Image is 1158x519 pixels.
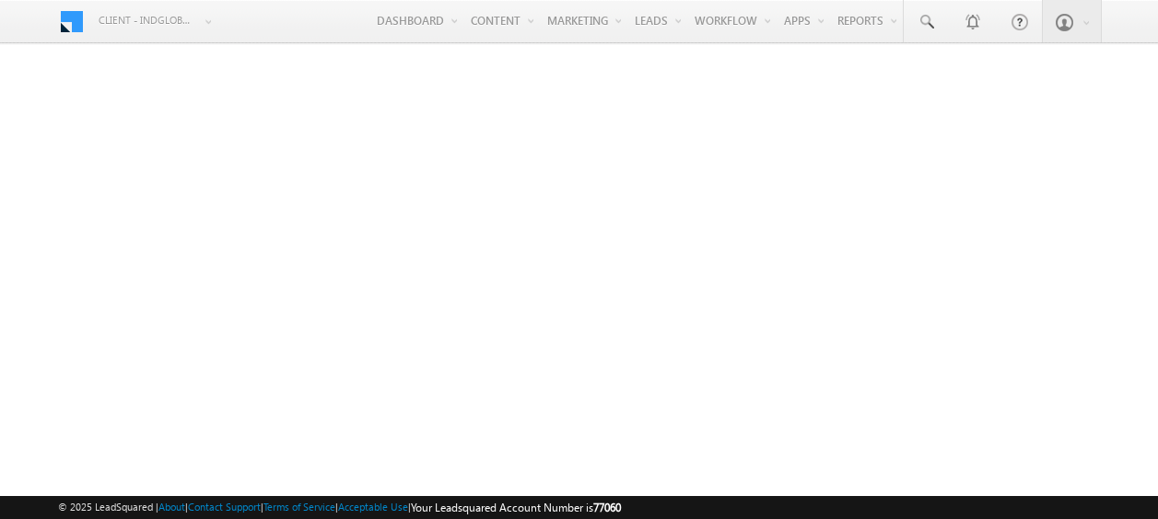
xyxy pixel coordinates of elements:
[188,501,261,513] a: Contact Support
[263,501,335,513] a: Terms of Service
[593,501,621,514] span: 77060
[411,501,621,514] span: Your Leadsquared Account Number is
[58,499,621,516] span: © 2025 LeadSquared | | | | |
[338,501,408,513] a: Acceptable Use
[99,11,195,29] span: Client - indglobal1 (77060)
[158,501,185,513] a: About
